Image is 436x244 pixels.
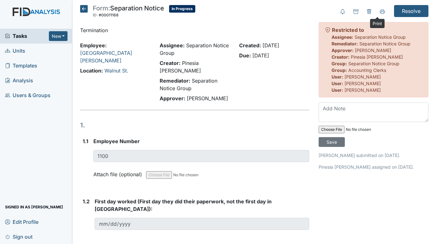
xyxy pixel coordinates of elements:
strong: Remediator: [332,41,358,46]
span: [PERSON_NAME] [345,87,381,93]
span: Accounting Clerks [348,67,386,73]
span: Separation Notice Group [160,42,229,56]
label: 1.1 [83,137,88,145]
strong: Group: [332,67,347,73]
strong: Assignee: [332,34,353,40]
span: [PERSON_NAME] [187,95,228,102]
strong: Employee: [80,42,107,49]
div: Print [370,19,385,28]
p: [PERSON_NAME] submitted on [DATE]. [319,152,428,159]
span: Analysis [5,76,33,85]
h1: 1. [80,120,309,130]
strong: Approver: [332,48,354,53]
span: First day worked (First day they did their paperwork, not the first day in [GEOGRAPHIC_DATA]): [95,198,272,212]
span: Separation Notice Group [355,34,406,40]
strong: Location: [80,67,103,74]
input: Save [319,137,345,147]
strong: Created: [239,42,261,49]
span: Users & Groups [5,90,50,100]
span: [PERSON_NAME] [345,74,381,79]
span: Form: [93,4,110,12]
strong: Creator: [160,60,180,66]
a: Tasks [5,32,49,40]
label: 1.2 [83,198,90,205]
strong: Group: [332,61,347,66]
span: Sign out [5,232,32,241]
strong: Assignee: [160,42,185,49]
span: In Progress [169,5,195,13]
p: Pinesia [PERSON_NAME] assigned on [DATE]. [319,164,428,170]
strong: User: [332,81,343,86]
strong: User: [332,87,343,93]
span: #00011168 [99,13,119,17]
span: Units [5,46,25,56]
p: Termination [80,26,309,34]
button: New [49,31,68,41]
div: Separation Notice [93,5,164,19]
span: Pinesia [PERSON_NAME] [351,54,403,60]
a: [GEOGRAPHIC_DATA][PERSON_NAME] [80,50,132,64]
span: Separation Notice Group [348,61,399,66]
strong: User: [332,74,343,79]
span: ID: [93,13,98,17]
span: [PERSON_NAME] [345,81,381,86]
span: [DATE] [262,42,279,49]
span: [DATE] [252,52,269,59]
span: Edit Profile [5,217,38,227]
strong: Remediator: [160,78,190,84]
a: Walnut St. [104,67,128,74]
span: [PERSON_NAME] [355,48,391,53]
input: Resolve [394,5,428,17]
strong: Creator: [332,54,350,60]
span: Separation Notice Group [359,41,410,46]
span: Employee Number [93,138,140,144]
strong: Approver: [160,95,185,102]
strong: Restricted to [332,27,364,33]
span: Templates [5,61,37,71]
span: Signed in as [PERSON_NAME] [5,202,63,212]
label: Attach file (optional) [93,167,144,178]
strong: Due: [239,52,251,59]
